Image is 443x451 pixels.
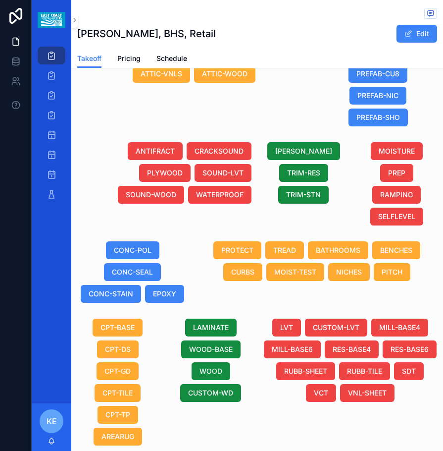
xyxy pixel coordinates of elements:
a: Takeoff [77,50,101,68]
span: [PERSON_NAME] [275,146,332,156]
button: MILL-BASE4 [371,319,428,337]
span: SOUND-WOOD [126,190,176,200]
button: CONC-SEAL [104,263,161,281]
span: PITCH [382,267,402,277]
button: RES-BASE4 [325,340,379,358]
button: WOOD [192,362,230,380]
span: BATHROOMS [316,245,360,255]
span: PREFAB-NIC [357,91,398,101]
span: RUBB-TILE [347,366,382,376]
span: CPT-TP [105,410,130,420]
button: ATTIC-WOOD [194,65,255,83]
button: VCT [306,384,336,402]
button: PREFAB-SHO [348,109,408,126]
span: EPOXY [153,289,176,299]
button: PROTECT [213,241,261,259]
button: SDT [394,362,424,380]
span: CPT-BASE [100,323,135,333]
button: [PERSON_NAME] [267,142,340,160]
span: VNL-SHEET [348,388,387,398]
button: MOIST-TEST [266,263,324,281]
span: SDT [402,366,416,376]
button: SOUND-LVT [195,164,251,182]
span: ATTIC-VNLS [141,69,182,79]
button: CUSTOM-LVT [305,319,367,337]
span: SOUND-LVT [202,168,244,178]
span: CPT-DS [105,344,131,354]
a: Schedule [156,50,187,69]
span: ANTIFRACT [136,146,175,156]
span: PREP [388,168,405,178]
button: AREARUG [94,428,142,446]
span: RES-BASE4 [333,344,371,354]
img: App logo [38,12,65,28]
button: CPT-TILE [95,384,141,402]
span: KE [47,415,57,427]
span: CURBS [231,267,254,277]
button: ANTIFRACT [128,142,183,160]
button: MOISTURE [371,142,423,160]
span: CPT-TILE [102,388,133,398]
span: PREFAB-SHO [356,113,400,122]
button: CURBS [223,263,262,281]
span: MILL-BASE4 [379,323,420,333]
button: CONC-POL [106,241,159,259]
button: SELFLEVEL [370,208,423,225]
span: RUBB-SHEET [284,366,327,376]
button: WOOD-BASE [181,340,241,358]
button: RUBB-TILE [339,362,390,380]
span: ATTIC-WOOD [202,69,247,79]
span: CUSTOM-WD [188,388,233,398]
span: WATERPROOF [196,190,244,200]
span: TRIM-RES [287,168,320,178]
span: AREARUG [101,432,134,442]
span: RAMPING [380,190,413,200]
button: CPT-DS [97,340,139,358]
span: Schedule [156,54,187,63]
button: CRACKSOUND [187,142,251,160]
button: TRIM-RES [279,164,328,182]
button: CPT-BASE [93,319,143,337]
button: CUSTOM-WD [180,384,241,402]
span: Pricing [117,54,141,63]
button: WATERPROOF [188,186,251,204]
button: EPOXY [145,285,184,303]
button: PITCH [374,263,410,281]
span: MOIST-TEST [274,267,316,277]
button: NICHES [328,263,370,281]
span: SELFLEVEL [378,212,415,222]
span: CONC-STAIN [89,289,133,299]
button: CONC-STAIN [81,285,141,303]
button: VNL-SHEET [340,384,394,402]
button: ATTIC-VNLS [133,65,190,83]
button: RAMPING [372,186,421,204]
button: Edit [396,25,437,43]
button: RES-BASE6 [383,340,437,358]
span: TRIM-STN [286,190,321,200]
span: MILL-BASE6 [272,344,313,354]
span: NICHES [336,267,362,277]
button: RUBB-SHEET [276,362,335,380]
span: RES-BASE6 [391,344,429,354]
button: SOUND-WOOD [118,186,184,204]
span: CONC-POL [114,245,151,255]
span: CRACKSOUND [195,146,244,156]
button: TREAD [265,241,304,259]
span: Takeoff [77,54,101,63]
span: VCT [314,388,328,398]
span: BENCHES [380,245,412,255]
span: LAMINATE [193,323,229,333]
button: LVT [272,319,301,337]
button: PLYWOOD [139,164,191,182]
span: CPT-GD [104,366,131,376]
button: PREFAB-CU8 [348,65,407,83]
span: CUSTOM-LVT [313,323,359,333]
span: PLYWOOD [147,168,183,178]
a: Pricing [117,50,141,69]
div: scrollable content [32,40,71,216]
button: CPT-GD [97,362,139,380]
button: BENCHES [372,241,420,259]
span: WOOD-BASE [189,344,233,354]
span: MOISTURE [379,146,415,156]
span: PROTECT [221,245,253,255]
